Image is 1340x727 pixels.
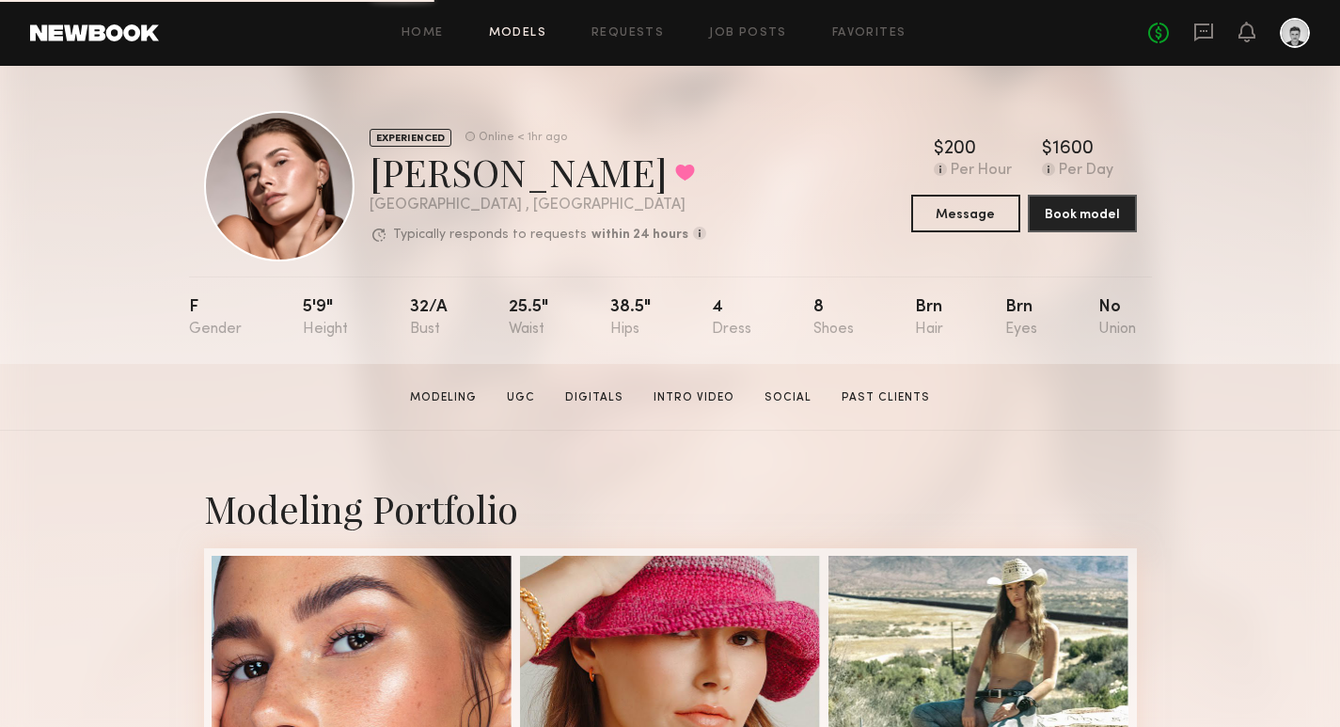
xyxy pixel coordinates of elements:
div: 4 [712,299,751,338]
a: Intro Video [646,389,742,406]
div: 38.5" [610,299,651,338]
div: 25.5" [509,299,548,338]
div: Modeling Portfolio [204,483,1137,533]
button: Book model [1028,195,1137,232]
div: 32/a [410,299,448,338]
a: Job Posts [709,27,787,40]
div: Brn [915,299,943,338]
div: [PERSON_NAME] [370,147,706,197]
a: Modeling [402,389,484,406]
div: Brn [1005,299,1037,338]
a: Past Clients [834,389,938,406]
div: 1600 [1052,140,1094,159]
div: Per Hour [951,163,1012,180]
a: Home [402,27,444,40]
a: Models [489,27,546,40]
button: Message [911,195,1020,232]
p: Typically responds to requests [393,229,587,242]
div: 8 [813,299,854,338]
a: Favorites [832,27,906,40]
a: Requests [591,27,664,40]
b: within 24 hours [591,229,688,242]
div: $ [1042,140,1052,159]
div: 200 [944,140,976,159]
a: Social [757,389,819,406]
div: F [189,299,242,338]
div: 5'9" [303,299,348,338]
div: EXPERIENCED [370,129,451,147]
div: [GEOGRAPHIC_DATA] , [GEOGRAPHIC_DATA] [370,198,706,213]
a: Digitals [558,389,631,406]
a: UGC [499,389,543,406]
div: Per Day [1059,163,1113,180]
div: No [1098,299,1136,338]
div: Online < 1hr ago [479,132,567,144]
div: $ [934,140,944,159]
